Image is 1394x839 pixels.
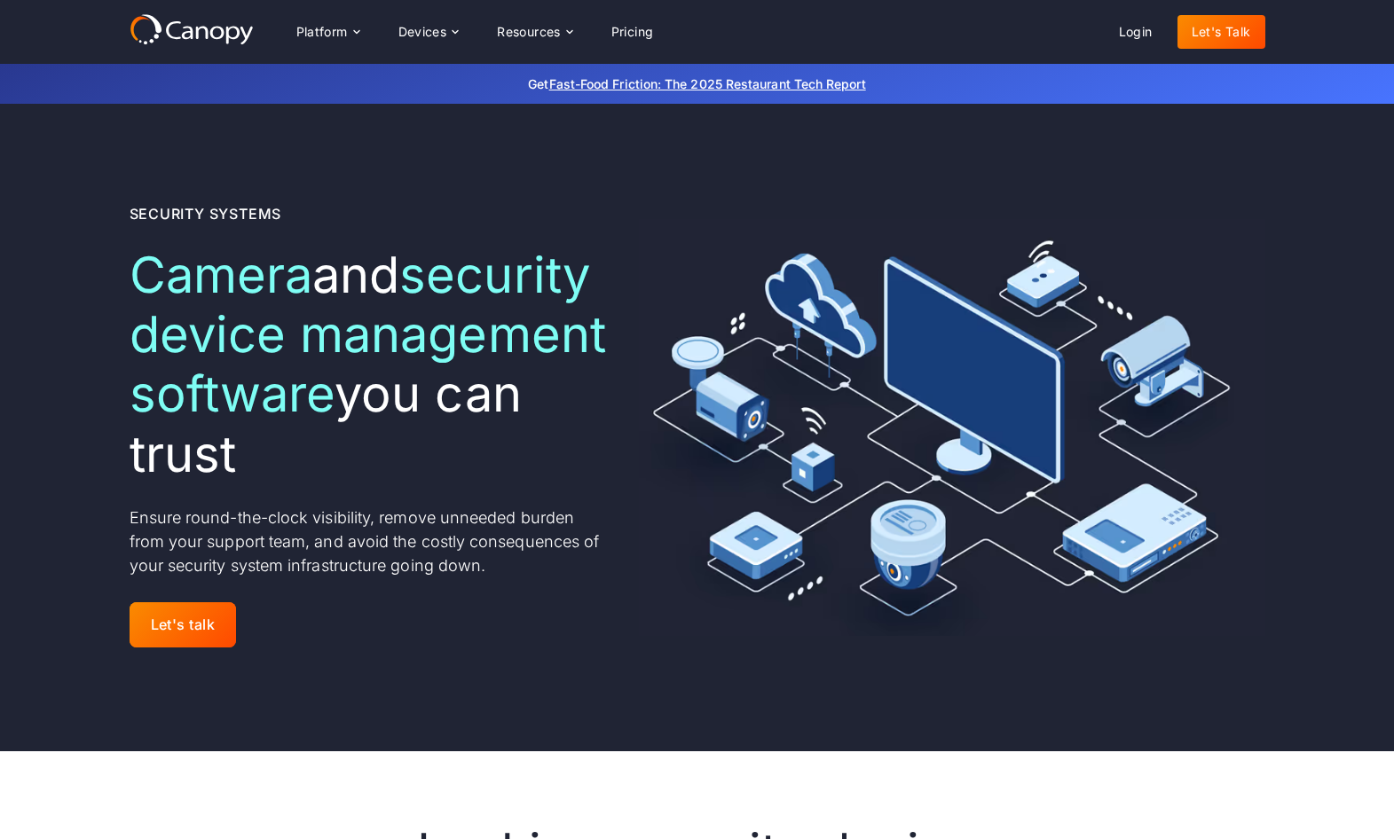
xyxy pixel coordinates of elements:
[1177,15,1265,49] a: Let's Talk
[384,14,473,50] div: Devices
[130,602,237,647] a: Let's talk
[151,616,216,633] div: Let's talk
[398,26,447,38] div: Devices
[296,26,348,38] div: Platform
[597,15,668,49] a: Pricing
[130,246,611,484] h1: and you can trust
[497,26,561,38] div: Resources
[130,245,312,305] span: Camera
[483,14,586,50] div: Resources
[263,74,1132,93] p: Get
[130,245,606,424] span: security device management software
[282,14,374,50] div: Platform
[549,76,866,91] a: Fast-Food Friction: The 2025 Restaurant Tech Report
[130,203,282,224] div: Security Systems
[1105,15,1167,49] a: Login
[130,506,611,577] p: Ensure round-the-clock visibility, remove unneeded burden from your support team, and avoid the c...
